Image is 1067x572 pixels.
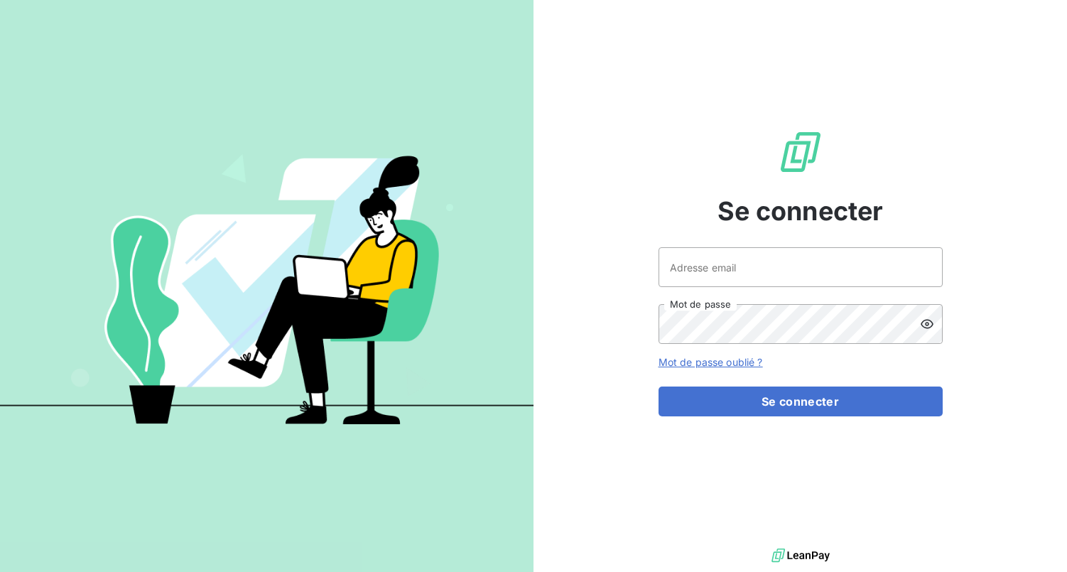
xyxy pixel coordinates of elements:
[659,387,943,416] button: Se connecter
[659,247,943,287] input: placeholder
[659,356,763,368] a: Mot de passe oublié ?
[778,129,823,175] img: Logo LeanPay
[717,192,884,230] span: Se connecter
[771,545,830,566] img: logo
